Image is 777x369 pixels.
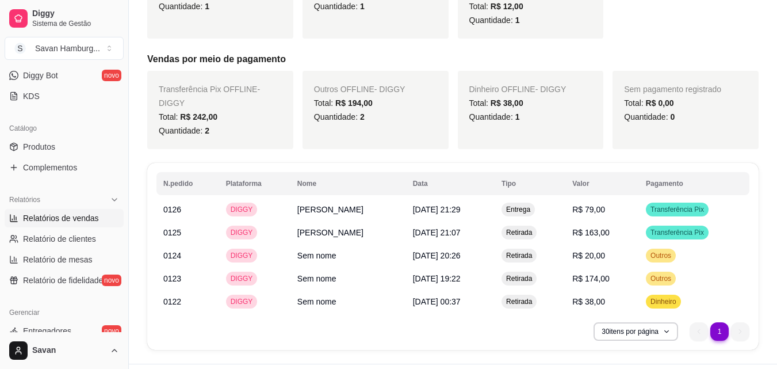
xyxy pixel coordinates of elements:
a: Relatório de fidelidadenovo [5,271,124,290]
span: 0122 [163,297,181,306]
span: Relatórios [9,195,40,204]
li: pagination item 1 active [710,322,729,341]
span: Dinheiro OFFLINE - DIGGY [469,85,567,94]
span: [DATE] 20:26 [413,251,461,260]
th: Valor [565,172,639,195]
a: Complementos [5,158,124,177]
span: Quantidade: [159,126,209,135]
span: Sistema de Gestão [32,19,119,28]
span: Savan [32,345,105,356]
a: KDS [5,87,124,105]
span: 0125 [163,228,181,237]
span: DIGGY [228,251,255,260]
span: [DATE] 21:29 [413,205,461,214]
span: Quantidade: [159,2,209,11]
span: 2 [360,112,365,121]
span: R$ 38,00 [572,297,605,306]
div: Catálogo [5,119,124,138]
div: Gerenciar [5,303,124,322]
span: R$ 38,00 [491,98,523,108]
a: Produtos [5,138,124,156]
span: DIGGY [228,274,255,283]
span: 0 [670,112,675,121]
span: Outros [648,274,673,283]
span: Relatório de clientes [23,233,96,245]
span: R$ 79,00 [572,205,605,214]
span: R$ 242,00 [180,112,217,121]
span: R$ 194,00 [335,98,373,108]
a: Relatório de mesas [5,250,124,269]
span: [DATE] 21:07 [413,228,461,237]
span: R$ 0,00 [646,98,674,108]
th: Plataforma [219,172,290,195]
span: [DATE] 00:37 [413,297,461,306]
span: Quantidade: [469,112,520,121]
span: 2 [205,126,209,135]
a: Diggy Botnovo [5,66,124,85]
span: Transferência Pix OFFLINE - DIGGY [159,85,260,108]
span: Relatórios de vendas [23,212,99,224]
span: Transferência Pix [648,205,706,214]
span: Diggy Bot [23,70,58,81]
span: 0126 [163,205,181,214]
nav: pagination navigation [684,317,755,347]
span: Quantidade: [314,112,365,121]
span: KDS [23,90,40,102]
span: Retirada [504,274,534,283]
span: Retirada [504,297,534,306]
span: Retirada [504,228,534,237]
th: Data [406,172,495,195]
div: Savan Hamburg ... [35,43,100,54]
span: Outros OFFLINE - DIGGY [314,85,405,94]
span: Total: [314,98,373,108]
span: DIGGY [228,228,255,237]
span: Quantidade: [469,16,520,25]
td: [PERSON_NAME] [290,198,406,221]
span: Relatório de mesas [23,254,93,265]
button: Savan [5,337,124,364]
span: Quantidade: [624,112,675,121]
th: N.pedido [156,172,219,195]
span: R$ 20,00 [572,251,605,260]
td: [PERSON_NAME] [290,221,406,244]
span: Outros [648,251,673,260]
span: Sem pagamento registrado [624,85,721,94]
span: S [14,43,26,54]
span: [DATE] 19:22 [413,274,461,283]
span: Retirada [504,251,534,260]
span: 1 [205,2,209,11]
td: Sem nome [290,244,406,267]
span: Total: [159,112,217,121]
a: Relatório de clientes [5,230,124,248]
button: Select a team [5,37,124,60]
span: Diggy [32,9,119,19]
span: DIGGY [228,297,255,306]
span: Entregadores [23,325,71,337]
th: Tipo [495,172,565,195]
span: Produtos [23,141,55,153]
span: 1 [515,112,520,121]
a: DiggySistema de Gestão [5,5,124,32]
th: Pagamento [639,172,749,195]
a: Relatórios de vendas [5,209,124,227]
span: Entrega [504,205,533,214]
h5: Vendas por meio de pagamento [147,52,759,66]
span: Total: [469,98,523,108]
span: DIGGY [228,205,255,214]
span: 1 [360,2,365,11]
span: Quantidade: [314,2,365,11]
span: 0123 [163,274,181,283]
span: R$ 12,00 [491,2,523,11]
span: Total: [624,98,673,108]
span: Total: [469,2,523,11]
span: Relatório de fidelidade [23,275,103,286]
a: Entregadoresnovo [5,322,124,340]
td: Sem nome [290,290,406,313]
span: Dinheiro [648,297,679,306]
th: Nome [290,172,406,195]
button: 30itens por página [594,322,678,341]
span: Transferência Pix [648,228,706,237]
span: 0124 [163,251,181,260]
span: R$ 174,00 [572,274,610,283]
span: Complementos [23,162,77,173]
